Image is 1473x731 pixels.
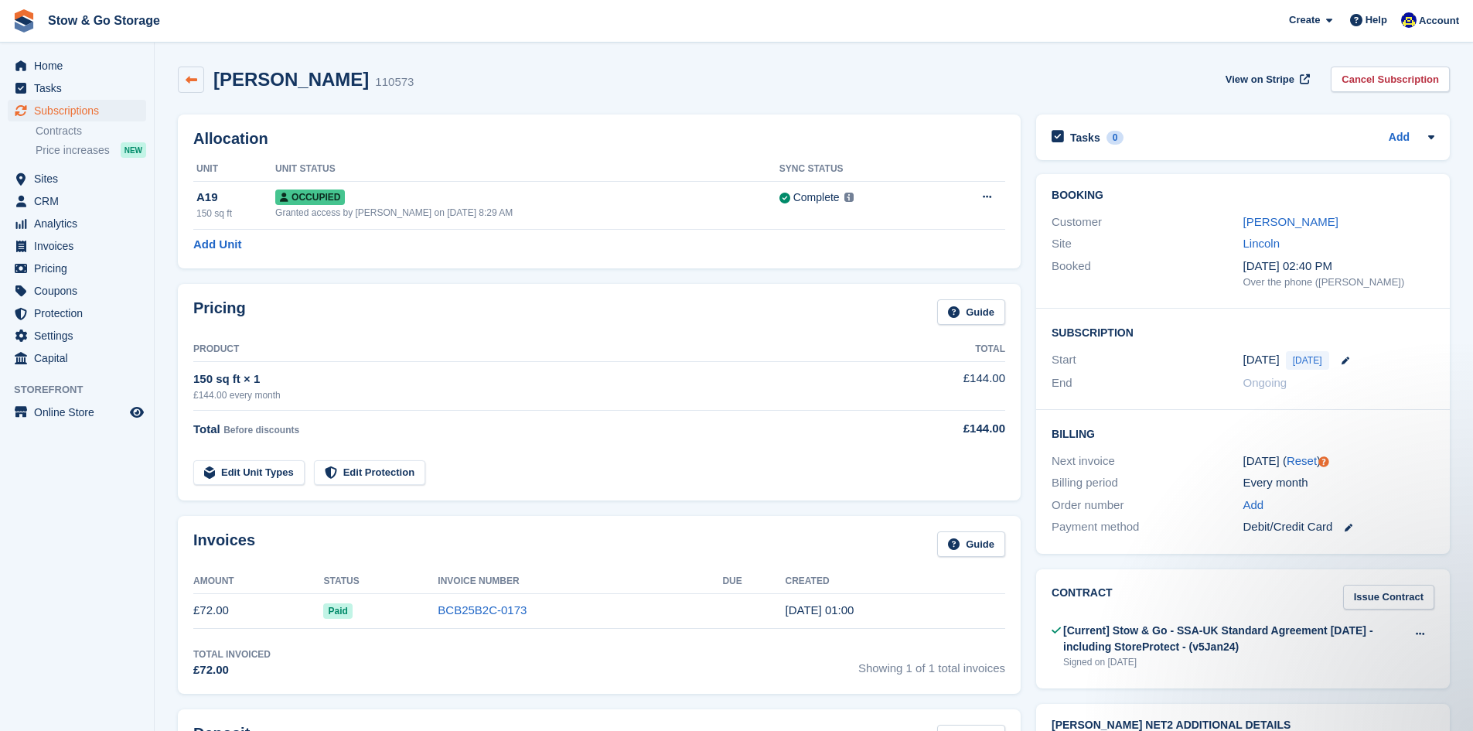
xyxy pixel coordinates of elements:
[14,382,154,398] span: Storefront
[722,569,785,594] th: Due
[193,299,246,325] h2: Pricing
[786,603,854,617] time: 2025-09-29 00:00:24 UTC
[1052,190,1434,202] h2: Booking
[1226,72,1294,87] span: View on Stripe
[8,55,146,77] a: menu
[34,100,127,121] span: Subscriptions
[34,280,127,302] span: Coupons
[844,193,854,202] img: icon-info-grey-7440780725fd019a000dd9b08b2336e03edf1995a4989e88bcd33f0948082b44.svg
[193,337,881,362] th: Product
[1317,455,1331,469] div: Tooltip anchor
[8,302,146,324] a: menu
[193,531,255,557] h2: Invoices
[36,142,146,159] a: Price increases NEW
[8,325,146,347] a: menu
[1419,13,1459,29] span: Account
[1366,12,1387,28] span: Help
[1287,454,1317,467] a: Reset
[275,190,345,205] span: Occupied
[1243,497,1264,514] a: Add
[193,647,271,661] div: Total Invoiced
[128,403,146,422] a: Preview store
[1070,131,1100,145] h2: Tasks
[1052,453,1243,470] div: Next invoice
[8,168,146,190] a: menu
[1063,623,1406,655] div: [Current] Stow & Go - SSA-UK Standard Agreement [DATE] - including StoreProtect - (v5Jan24)
[1389,129,1410,147] a: Add
[1289,12,1320,28] span: Create
[193,157,275,182] th: Unit
[881,337,1005,362] th: Total
[193,371,881,388] div: 150 sq ft × 1
[1052,497,1243,514] div: Order number
[34,258,127,279] span: Pricing
[858,647,1005,679] span: Showing 1 of 1 total invoices
[196,189,275,207] div: A19
[193,422,220,436] span: Total
[1052,374,1243,392] div: End
[223,425,299,436] span: Before discounts
[1243,351,1280,369] time: 2025-09-29 00:00:00 UTC
[34,235,127,257] span: Invoices
[8,280,146,302] a: menu
[779,157,936,182] th: Sync Status
[881,361,1005,410] td: £144.00
[1243,275,1434,290] div: Over the phone ([PERSON_NAME])
[375,73,414,91] div: 110573
[314,460,425,486] a: Edit Protection
[196,207,275,220] div: 150 sq ft
[1243,518,1434,536] div: Debit/Credit Card
[8,77,146,99] a: menu
[12,9,36,32] img: stora-icon-8386f47178a22dfd0bd8f6a31ec36ba5ce8667c1dd55bd0f319d3a0aa187defe.svg
[1052,474,1243,492] div: Billing period
[42,8,166,33] a: Stow & Go Storage
[34,168,127,190] span: Sites
[34,190,127,212] span: CRM
[1219,67,1313,92] a: View on Stripe
[34,401,127,423] span: Online Store
[8,347,146,369] a: menu
[881,420,1005,438] div: £144.00
[121,142,146,158] div: NEW
[1052,518,1243,536] div: Payment method
[1106,131,1124,145] div: 0
[1243,258,1434,275] div: [DATE] 02:40 PM
[323,603,352,619] span: Paid
[193,661,271,679] div: £72.00
[1331,67,1450,92] a: Cancel Subscription
[937,531,1005,557] a: Guide
[275,157,779,182] th: Unit Status
[1243,376,1287,389] span: Ongoing
[1343,585,1434,610] a: Issue Contract
[786,569,1005,594] th: Created
[1052,324,1434,340] h2: Subscription
[213,69,369,90] h2: [PERSON_NAME]
[8,401,146,423] a: menu
[1052,425,1434,441] h2: Billing
[1063,655,1406,669] div: Signed on [DATE]
[8,258,146,279] a: menu
[34,347,127,369] span: Capital
[1052,258,1243,290] div: Booked
[34,325,127,347] span: Settings
[1052,585,1113,610] h2: Contract
[438,569,722,594] th: Invoice Number
[438,603,527,617] a: BCB25B2C-0173
[34,213,127,234] span: Analytics
[193,130,1005,148] h2: Allocation
[1243,453,1434,470] div: [DATE] ( )
[8,213,146,234] a: menu
[1052,351,1243,370] div: Start
[1243,474,1434,492] div: Every month
[1052,213,1243,231] div: Customer
[937,299,1005,325] a: Guide
[193,388,881,402] div: £144.00 every month
[193,460,305,486] a: Edit Unit Types
[34,55,127,77] span: Home
[1052,235,1243,253] div: Site
[34,77,127,99] span: Tasks
[34,302,127,324] span: Protection
[8,235,146,257] a: menu
[193,236,241,254] a: Add Unit
[193,569,323,594] th: Amount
